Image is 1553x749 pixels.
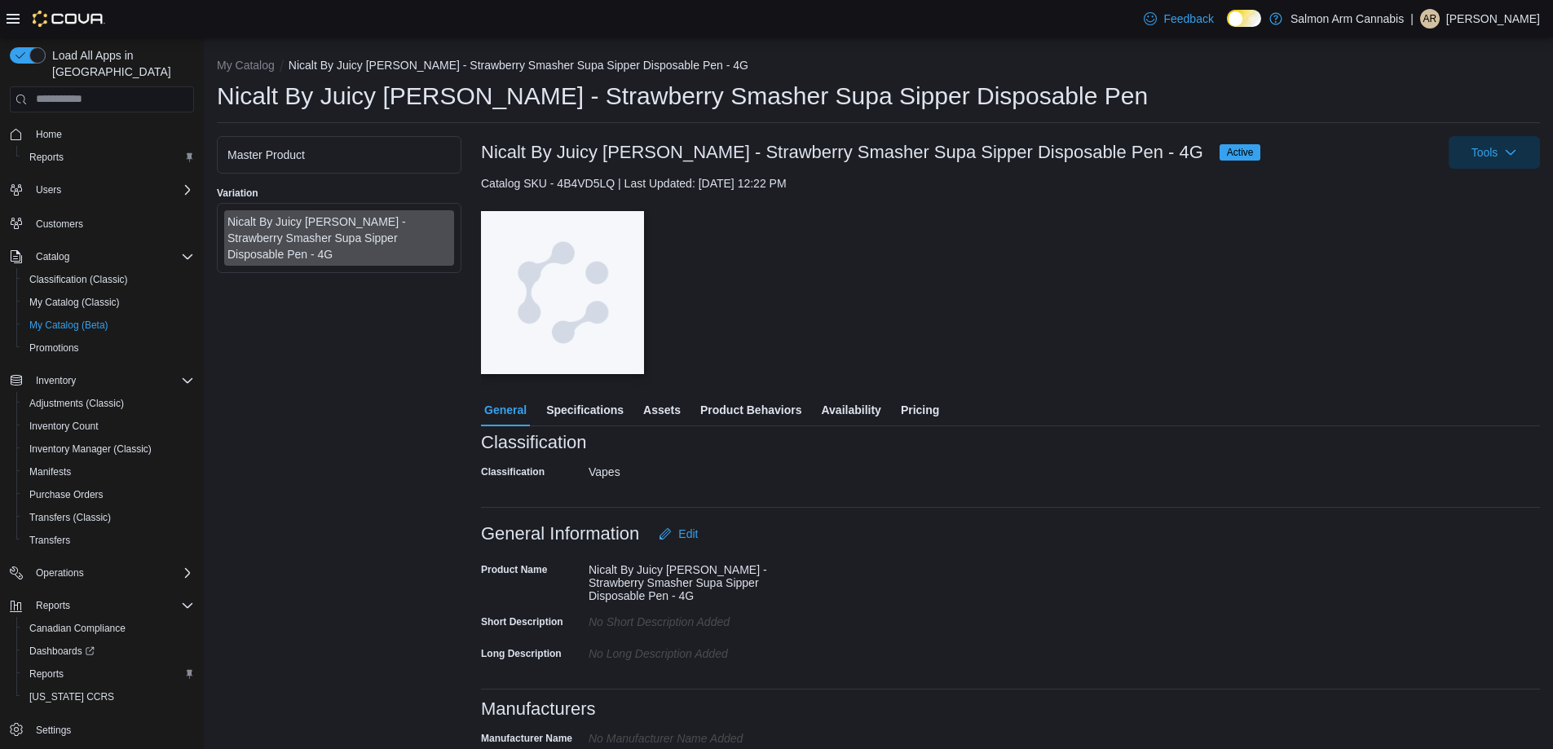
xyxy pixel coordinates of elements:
[33,11,105,27] img: Cova
[1471,144,1498,161] span: Tools
[23,462,194,482] span: Manifests
[29,465,71,478] span: Manifests
[36,566,84,579] span: Operations
[1423,9,1437,29] span: AR
[23,664,70,684] a: Reports
[29,319,108,332] span: My Catalog (Beta)
[1410,9,1414,29] p: |
[481,647,562,660] label: Long Description
[36,183,61,196] span: Users
[36,599,70,612] span: Reports
[23,338,194,358] span: Promotions
[23,416,194,436] span: Inventory Count
[23,148,70,167] a: Reports
[16,337,201,359] button: Promotions
[1449,136,1540,169] button: Tools
[3,369,201,392] button: Inventory
[23,619,194,638] span: Canadian Compliance
[481,433,587,452] h3: Classification
[821,394,880,426] span: Availability
[23,394,130,413] a: Adjustments (Classic)
[29,596,194,615] span: Reports
[23,315,194,335] span: My Catalog (Beta)
[29,125,68,144] a: Home
[29,488,104,501] span: Purchase Orders
[23,270,135,289] a: Classification (Classic)
[217,59,275,72] button: My Catalog
[16,640,201,663] a: Dashboards
[36,128,62,141] span: Home
[3,245,201,268] button: Catalog
[1446,9,1540,29] p: [PERSON_NAME]
[23,485,194,504] span: Purchase Orders
[29,596,77,615] button: Reports
[29,511,111,524] span: Transfers (Classic)
[23,641,101,661] a: Dashboards
[23,531,194,550] span: Transfers
[23,394,194,413] span: Adjustments (Classic)
[29,720,77,740] a: Settings
[16,529,201,552] button: Transfers
[16,617,201,640] button: Canadian Compliance
[29,151,64,164] span: Reports
[1290,9,1404,29] p: Salmon Arm Cannabis
[29,180,68,200] button: Users
[29,214,90,234] a: Customers
[546,394,624,426] span: Specifications
[23,270,194,289] span: Classification (Classic)
[29,180,194,200] span: Users
[3,211,201,235] button: Customers
[29,443,152,456] span: Inventory Manager (Classic)
[481,211,644,374] img: Image for Cova Placeholder
[1163,11,1213,27] span: Feedback
[901,394,939,426] span: Pricing
[289,59,748,72] button: Nicalt By Juicy [PERSON_NAME] - Strawberry Smasher Supa Sipper Disposable Pen - 4G
[589,641,807,660] div: No Long Description added
[23,619,132,638] a: Canadian Compliance
[29,563,90,583] button: Operations
[16,415,201,438] button: Inventory Count
[16,483,201,506] button: Purchase Orders
[484,394,527,426] span: General
[29,534,70,547] span: Transfers
[23,485,110,504] a: Purchase Orders
[23,315,115,335] a: My Catalog (Beta)
[23,293,126,312] a: My Catalog (Classic)
[16,314,201,337] button: My Catalog (Beta)
[3,122,201,146] button: Home
[29,247,194,267] span: Catalog
[23,293,194,312] span: My Catalog (Classic)
[3,562,201,584] button: Operations
[23,439,194,459] span: Inventory Manager (Classic)
[23,531,77,550] a: Transfers
[29,622,126,635] span: Canadian Compliance
[16,268,201,291] button: Classification (Classic)
[481,732,572,745] label: Manufacturer Name
[29,341,79,355] span: Promotions
[23,416,105,436] a: Inventory Count
[16,506,201,529] button: Transfers (Classic)
[3,594,201,617] button: Reports
[678,526,698,542] span: Edit
[29,645,95,658] span: Dashboards
[29,371,194,390] span: Inventory
[652,518,704,550] button: Edit
[29,667,64,681] span: Reports
[36,218,83,231] span: Customers
[36,724,71,737] span: Settings
[29,563,194,583] span: Operations
[481,143,1203,162] h3: Nicalt By Juicy [PERSON_NAME] - Strawberry Smasher Supa Sipper Disposable Pen - 4G
[23,338,86,358] a: Promotions
[481,465,545,478] label: Classification
[23,508,117,527] a: Transfers (Classic)
[589,459,807,478] div: Vapes
[23,462,77,482] a: Manifests
[29,420,99,433] span: Inventory Count
[481,175,1540,192] div: Catalog SKU - 4B4VD5LQ | Last Updated: [DATE] 12:22 PM
[481,615,563,628] label: Short Description
[16,685,201,708] button: [US_STATE] CCRS
[589,557,807,602] div: Nicalt By Juicy [PERSON_NAME] - Strawberry Smasher Supa Sipper Disposable Pen - 4G
[29,273,128,286] span: Classification (Classic)
[16,291,201,314] button: My Catalog (Classic)
[29,371,82,390] button: Inventory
